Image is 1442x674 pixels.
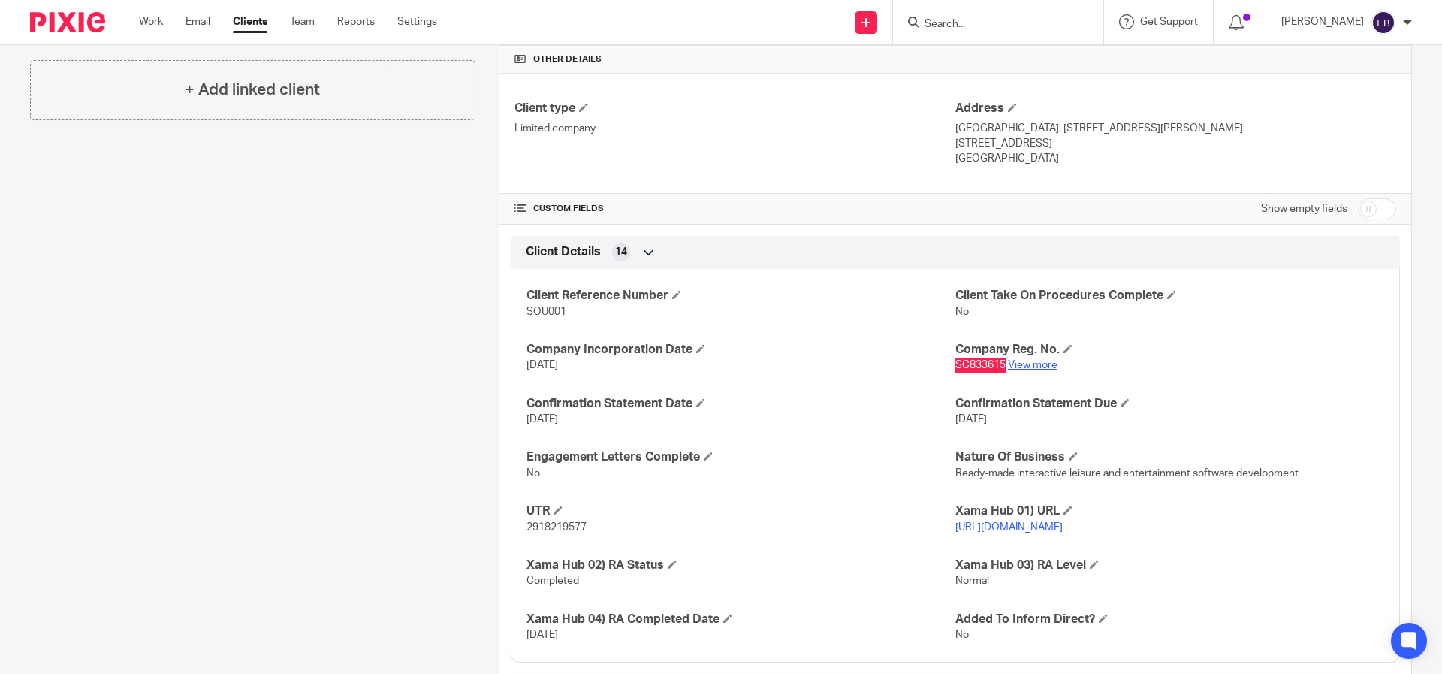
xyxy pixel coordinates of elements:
[526,360,558,370] span: [DATE]
[526,630,558,640] span: [DATE]
[514,121,955,136] p: Limited company
[526,576,579,586] span: Completed
[514,101,955,116] h4: Client type
[955,151,1396,166] p: [GEOGRAPHIC_DATA]
[233,14,267,29] a: Clients
[526,468,540,479] span: No
[955,121,1396,136] p: [GEOGRAPHIC_DATA], [STREET_ADDRESS][PERSON_NAME]
[955,136,1396,151] p: [STREET_ADDRESS]
[955,630,969,640] span: No
[1140,17,1198,27] span: Get Support
[955,396,1384,412] h4: Confirmation Statement Due
[514,203,955,215] h4: CUSTOM FIELDS
[955,101,1396,116] h4: Address
[955,449,1384,465] h4: Nature Of Business
[923,18,1058,32] input: Search
[337,14,375,29] a: Reports
[955,558,1384,573] h4: Xama Hub 03) RA Level
[955,522,1063,533] a: [URL][DOMAIN_NAME]
[526,522,587,533] span: 2918219577
[955,342,1384,358] h4: Company Reg. No.
[955,307,969,317] span: No
[955,288,1384,304] h4: Client Take On Procedures Complete
[526,342,955,358] h4: Company Incorporation Date
[1261,201,1347,216] label: Show empty fields
[955,414,987,425] span: [DATE]
[955,468,1299,479] span: Ready-made interactive leisure and entertainment software development
[526,307,566,317] span: SOU001
[30,12,105,32] img: Pixie
[533,53,602,65] span: Other details
[526,449,955,465] h4: Engagement Letters Complete
[186,14,210,29] a: Email
[955,576,989,586] span: Normal
[526,612,955,627] h4: Xama Hub 04) RA Completed Date
[526,558,955,573] h4: Xama Hub 02) RA Status
[397,14,437,29] a: Settings
[526,396,955,412] h4: Confirmation Statement Date
[955,360,1006,370] span: SC833615
[185,78,320,101] h4: + Add linked client
[1281,14,1364,29] p: [PERSON_NAME]
[526,288,955,304] h4: Client Reference Number
[1008,360,1057,370] a: View more
[955,612,1384,627] h4: Added To Inform Direct?
[526,414,558,425] span: [DATE]
[526,503,955,519] h4: UTR
[955,503,1384,519] h4: Xama Hub 01) URL
[139,14,163,29] a: Work
[615,245,627,260] span: 14
[526,244,601,260] span: Client Details
[1371,11,1395,35] img: svg%3E
[290,14,315,29] a: Team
